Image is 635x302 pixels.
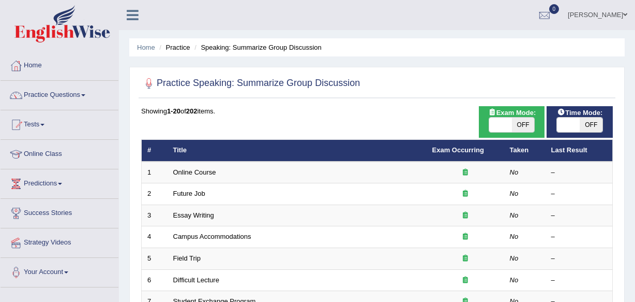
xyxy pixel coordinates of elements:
a: Home [1,51,118,77]
a: Strategy Videos [1,228,118,254]
span: 0 [549,4,560,14]
a: Future Job [173,190,205,197]
div: Exam occurring question [432,232,498,242]
a: Practice Questions [1,81,118,107]
em: No [510,233,519,240]
a: Campus Accommodations [173,233,251,240]
div: – [551,168,607,178]
span: OFF [512,118,535,132]
span: Exam Mode: [484,107,540,118]
em: No [510,168,519,176]
a: Essay Writing [173,211,214,219]
td: 6 [142,269,168,291]
span: Time Mode: [553,107,607,118]
li: Speaking: Summarize Group Discussion [192,42,322,52]
em: No [510,276,519,284]
a: Home [137,44,155,51]
em: No [510,254,519,262]
div: Exam occurring question [432,276,498,285]
td: 3 [142,205,168,226]
th: # [142,140,168,162]
div: – [551,276,607,285]
a: Your Account [1,258,118,284]
div: – [551,189,607,199]
a: Online Course [173,168,216,176]
em: No [510,211,519,219]
span: OFF [580,118,602,132]
em: No [510,190,519,197]
div: Exam occurring question [432,254,498,264]
td: 5 [142,248,168,270]
th: Taken [504,140,546,162]
td: 1 [142,162,168,183]
b: 1-20 [167,107,180,115]
div: – [551,254,607,264]
th: Last Result [546,140,613,162]
b: 202 [186,107,198,115]
div: Exam occurring question [432,211,498,221]
td: 2 [142,183,168,205]
a: Difficult Lecture [173,276,219,284]
th: Title [168,140,427,162]
div: – [551,211,607,221]
a: Field Trip [173,254,201,262]
h2: Practice Speaking: Summarize Group Discussion [141,76,360,91]
a: Success Stories [1,199,118,225]
td: 4 [142,226,168,248]
div: Showing of items. [141,106,613,116]
div: Show exams occurring in exams [479,106,545,138]
div: Exam occurring question [432,189,498,199]
a: Tests [1,110,118,136]
div: – [551,232,607,242]
div: Exam occurring question [432,168,498,178]
li: Practice [157,42,190,52]
a: Online Class [1,140,118,166]
a: Exam Occurring [432,146,484,154]
a: Predictions [1,169,118,195]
